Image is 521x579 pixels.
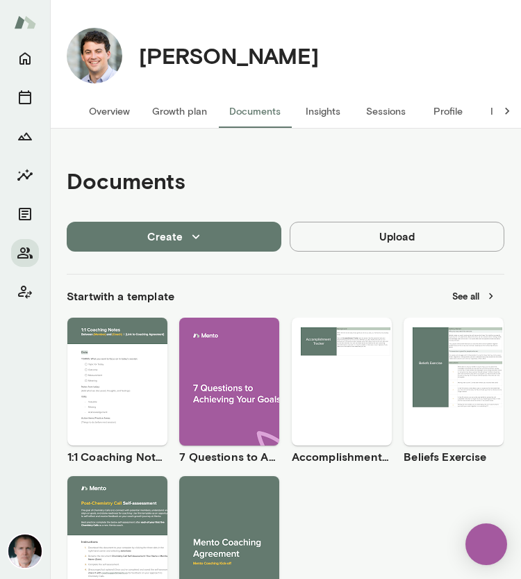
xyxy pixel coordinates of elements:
[11,83,39,111] button: Sessions
[11,122,39,150] button: Growth Plan
[14,9,36,35] img: Mento
[67,288,174,304] h6: Start with a template
[78,95,141,128] button: Overview
[11,278,39,306] button: Client app
[11,44,39,72] button: Home
[292,448,392,465] h6: Accomplishment Tracker
[11,161,39,189] button: Insights
[179,448,279,465] h6: 7 Questions to Achieving Your Goals
[444,286,504,307] button: See all
[8,535,42,568] img: Mike Lane
[67,448,167,465] h6: 1:1 Coaching Notes
[292,95,354,128] button: Insights
[67,28,122,83] img: Jordan Stern
[67,222,281,251] button: Create
[11,239,39,267] button: Members
[354,95,417,128] button: Sessions
[139,42,319,69] h4: [PERSON_NAME]
[290,222,504,251] button: Upload
[67,168,185,194] h4: Documents
[11,200,39,228] button: Documents
[218,95,292,128] button: Documents
[404,448,504,465] h6: Beliefs Exercise
[417,95,479,128] button: Profile
[141,95,218,128] button: Growth plan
